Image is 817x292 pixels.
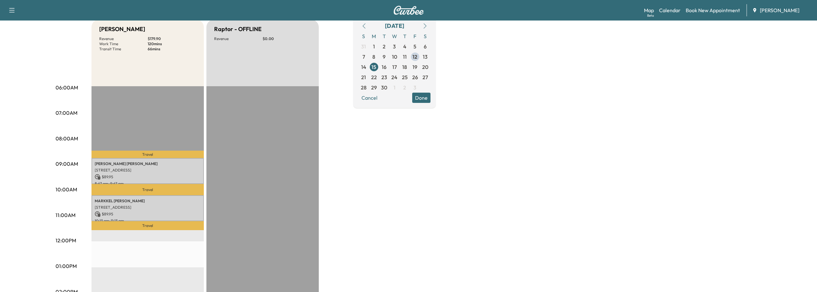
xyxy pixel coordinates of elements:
[392,53,397,61] span: 10
[361,43,366,50] span: 31
[424,43,427,50] span: 6
[403,84,406,91] span: 2
[372,53,375,61] span: 8
[99,46,148,52] p: Transit Time
[383,53,386,61] span: 9
[422,63,428,71] span: 20
[686,6,740,14] a: Book New Appointment
[56,211,75,219] p: 11:00AM
[391,73,397,81] span: 24
[402,73,408,81] span: 25
[371,84,377,91] span: 29
[379,31,389,41] span: T
[91,184,204,195] p: Travel
[56,84,78,91] p: 06:00AM
[56,237,76,244] p: 12:00PM
[95,168,201,173] p: [STREET_ADDRESS]
[95,198,201,204] p: MARKKEL [PERSON_NAME]
[413,84,416,91] span: 3
[393,43,396,50] span: 3
[56,109,77,117] p: 07:00AM
[403,53,407,61] span: 11
[359,31,369,41] span: S
[381,84,387,91] span: 30
[413,43,416,50] span: 5
[402,63,407,71] span: 18
[385,21,404,30] div: [DATE]
[95,174,201,180] p: $ 89.95
[263,36,311,41] p: $ 0.00
[95,218,201,223] p: 10:13 am - 11:13 am
[371,63,376,71] span: 15
[383,43,386,50] span: 2
[393,6,424,15] img: Curbee Logo
[99,25,145,34] h5: [PERSON_NAME]
[56,262,77,270] p: 01:00PM
[95,211,201,217] p: $ 89.95
[381,73,387,81] span: 23
[361,73,366,81] span: 21
[99,36,148,41] p: Revenue
[56,160,78,168] p: 09:00AM
[644,6,654,14] a: MapBeta
[423,53,428,61] span: 13
[420,31,430,41] span: S
[361,63,366,71] span: 14
[373,43,375,50] span: 1
[403,43,406,50] span: 4
[56,186,77,193] p: 10:00AM
[371,73,377,81] span: 22
[760,6,799,14] span: [PERSON_NAME]
[412,93,430,103] button: Done
[214,36,263,41] p: Revenue
[95,181,201,186] p: 8:47 am - 9:47 am
[413,53,417,61] span: 12
[382,63,387,71] span: 16
[359,93,380,103] button: Cancel
[400,31,410,41] span: T
[91,221,204,230] p: Travel
[361,84,367,91] span: 28
[647,13,654,18] div: Beta
[389,31,400,41] span: W
[99,41,148,46] p: Work Time
[362,53,365,61] span: 7
[214,25,262,34] h5: Raptor - OFFLINE
[148,46,196,52] p: 66 mins
[148,36,196,41] p: $ 179.90
[95,161,201,166] p: [PERSON_NAME] [PERSON_NAME]
[95,205,201,210] p: [STREET_ADDRESS]
[56,135,78,142] p: 08:00AM
[412,73,418,81] span: 26
[392,63,397,71] span: 17
[413,63,417,71] span: 19
[394,84,395,91] span: 1
[91,151,204,158] p: Travel
[659,6,681,14] a: Calendar
[410,31,420,41] span: F
[369,31,379,41] span: M
[422,73,428,81] span: 27
[148,41,196,46] p: 120 mins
